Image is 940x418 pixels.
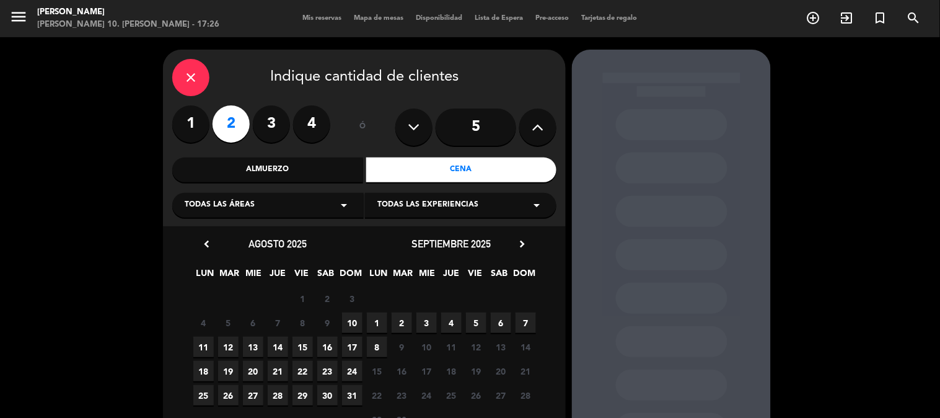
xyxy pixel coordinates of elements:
span: 13 [243,337,263,357]
i: turned_in_not [873,11,888,25]
span: 14 [516,337,536,357]
div: [PERSON_NAME] 10. [PERSON_NAME] - 17:26 [37,19,219,31]
i: arrow_drop_down [529,198,544,213]
span: 11 [441,337,462,357]
span: 2 [317,288,338,309]
span: Todas las áreas [185,199,255,211]
span: 7 [268,313,288,333]
span: 29 [292,385,313,406]
span: 8 [367,337,387,357]
span: 9 [317,313,338,333]
span: LUN [195,266,216,287]
span: 14 [268,337,288,357]
span: 15 [367,361,387,381]
span: 30 [317,385,338,406]
div: ó [343,105,383,149]
span: 28 [268,385,288,406]
span: 4 [441,313,462,333]
span: 24 [416,385,437,406]
span: 16 [317,337,338,357]
span: MAR [219,266,240,287]
span: Tarjetas de regalo [575,15,644,22]
span: Todas las experiencias [377,199,478,211]
span: 17 [342,337,362,357]
span: 13 [491,337,511,357]
span: 19 [466,361,486,381]
span: 22 [367,385,387,406]
span: 28 [516,385,536,406]
div: Cena [366,158,557,182]
span: 25 [441,385,462,406]
i: close [183,70,198,85]
span: 16 [392,361,412,381]
span: 23 [317,361,338,381]
span: Mapa de mesas [348,15,410,22]
label: 2 [213,105,250,143]
span: 6 [491,313,511,333]
label: 3 [253,105,290,143]
span: 1 [292,288,313,309]
i: arrow_drop_down [336,198,351,213]
span: Disponibilidad [410,15,468,22]
span: 10 [342,313,362,333]
span: MIE [417,266,437,287]
span: 26 [218,385,239,406]
i: chevron_left [200,238,213,251]
i: add_circle_outline [806,11,821,25]
span: 27 [491,385,511,406]
span: MAR [393,266,413,287]
span: 2 [392,313,412,333]
div: Almuerzo [172,158,363,182]
span: 17 [416,361,437,381]
span: 21 [268,361,288,381]
span: 5 [218,313,239,333]
span: 6 [243,313,263,333]
span: 27 [243,385,263,406]
span: 24 [342,361,362,381]
span: 15 [292,337,313,357]
span: 8 [292,313,313,333]
i: chevron_right [516,238,529,251]
span: 19 [218,361,239,381]
span: 20 [243,361,263,381]
span: 21 [516,361,536,381]
span: VIE [292,266,312,287]
span: DOM [514,266,534,287]
span: 12 [218,337,239,357]
span: 25 [193,385,214,406]
span: DOM [340,266,361,287]
span: 9 [392,337,412,357]
span: 22 [292,361,313,381]
span: LUN [369,266,389,287]
div: Indique cantidad de clientes [172,59,556,96]
span: septiembre 2025 [411,238,491,250]
label: 4 [293,105,330,143]
span: 26 [466,385,486,406]
span: Lista de Espera [468,15,529,22]
span: 1 [367,313,387,333]
i: exit_to_app [840,11,854,25]
span: 10 [416,337,437,357]
span: 3 [342,288,362,309]
span: 3 [416,313,437,333]
span: 18 [193,361,214,381]
span: Pre-acceso [529,15,575,22]
i: search [907,11,921,25]
span: 23 [392,385,412,406]
span: 31 [342,385,362,406]
span: 11 [193,337,214,357]
span: VIE [465,266,486,287]
span: Mis reservas [296,15,348,22]
span: MIE [244,266,264,287]
span: agosto 2025 [248,238,307,250]
span: 7 [516,313,536,333]
span: SAB [490,266,510,287]
span: 20 [491,361,511,381]
div: [PERSON_NAME] [37,6,219,19]
span: 5 [466,313,486,333]
span: 12 [466,337,486,357]
label: 1 [172,105,209,143]
span: 4 [193,313,214,333]
span: SAB [316,266,336,287]
span: JUE [441,266,462,287]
